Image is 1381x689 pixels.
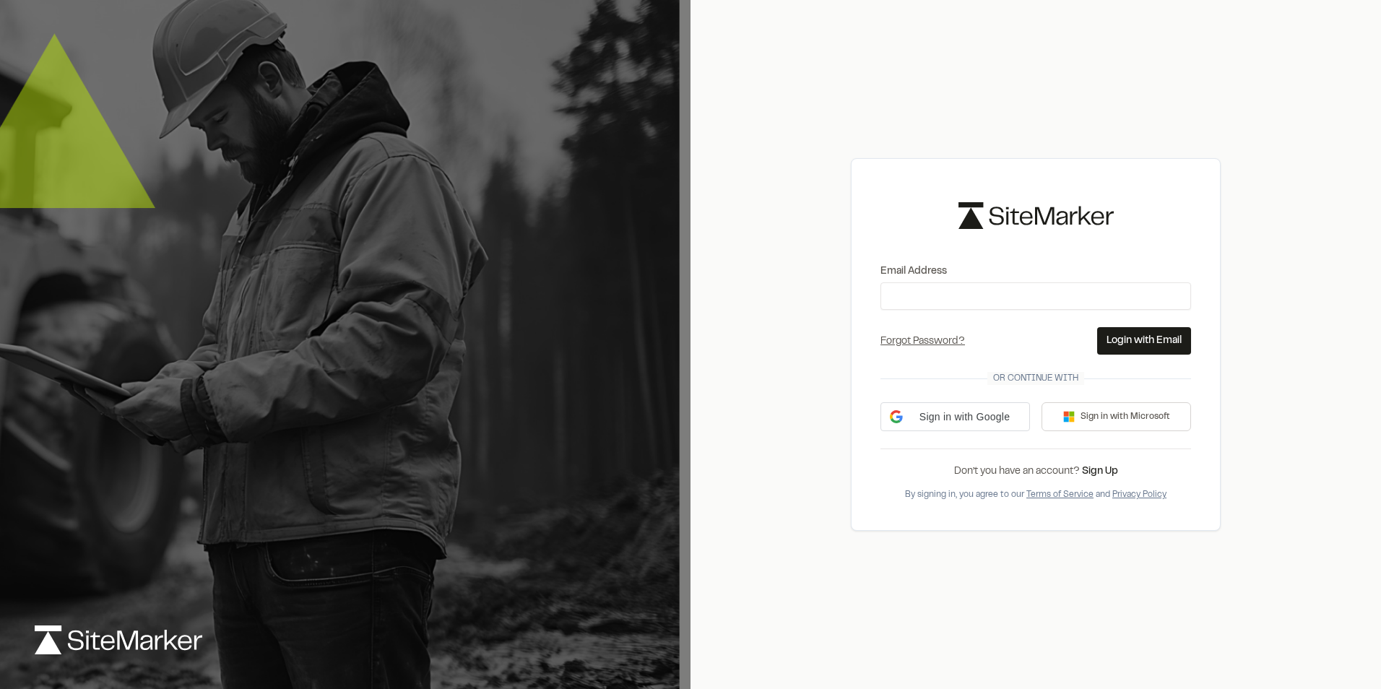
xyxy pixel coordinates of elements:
span: Sign in with Google [909,409,1021,425]
button: Privacy Policy [1112,488,1166,501]
div: Sign in with Google [880,402,1030,431]
button: Sign in with Microsoft [1042,402,1191,431]
div: By signing in, you agree to our and [880,488,1191,501]
div: Don’t you have an account? [880,464,1191,480]
span: Or continue with [987,372,1084,385]
a: Sign Up [1082,467,1118,476]
img: logo-white-rebrand.svg [35,625,202,654]
button: Login with Email [1097,327,1191,355]
button: Terms of Service [1026,488,1094,501]
img: logo-black-rebrand.svg [958,202,1114,229]
label: Email Address [880,264,1191,279]
a: Forgot Password? [880,337,965,346]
